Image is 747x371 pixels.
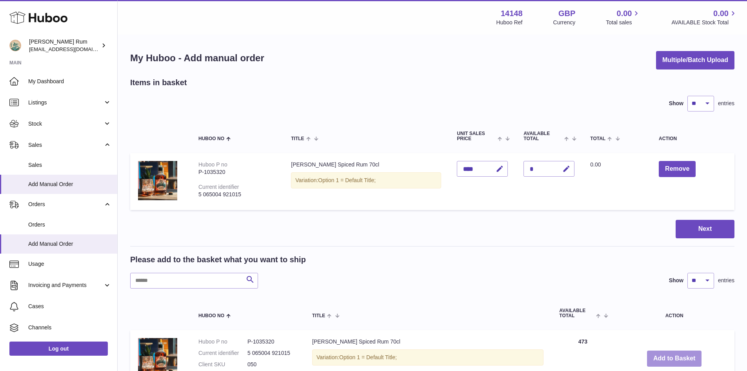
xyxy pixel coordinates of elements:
[198,184,239,190] div: Current identifier
[28,324,111,331] span: Channels
[28,120,103,128] span: Stock
[198,338,247,345] dt: Huboo P no
[28,303,111,310] span: Cases
[713,8,729,19] span: 0.00
[9,40,21,51] img: mail@bartirum.wales
[718,100,734,107] span: entries
[291,136,304,141] span: Title
[291,172,441,188] div: Variation:
[28,141,103,149] span: Sales
[198,161,227,168] div: Huboo P no
[457,131,496,141] span: Unit Sales Price
[671,19,738,26] span: AVAILABLE Stock Total
[9,342,108,356] a: Log out
[198,191,275,198] div: 5 065004 921015
[28,240,111,248] span: Add Manual Order
[676,220,734,238] button: Next
[339,354,397,360] span: Option 1 = Default Title;
[130,254,306,265] h2: Please add to the basket what you want to ship
[198,313,224,318] span: Huboo no
[28,221,111,228] span: Orders
[718,277,734,284] span: entries
[283,153,449,210] td: [PERSON_NAME] Spiced Rum 70cl
[130,77,187,88] h2: Items in basket
[523,131,562,141] span: AVAILABLE Total
[312,349,543,366] div: Variation:
[617,8,632,19] span: 0.00
[28,201,103,208] span: Orders
[669,100,683,107] label: Show
[247,349,296,357] dd: 5 065004 921015
[318,177,376,183] span: Option 1 = Default Title;
[312,313,325,318] span: Title
[590,161,601,168] span: 0.00
[553,19,576,26] div: Currency
[29,38,100,53] div: [PERSON_NAME] Rum
[28,281,103,289] span: Invoicing and Payments
[138,161,177,200] img: Barti Spiced Rum 70cl
[559,308,594,318] span: AVAILABLE Total
[247,338,296,345] dd: P-1035320
[28,181,111,188] span: Add Manual Order
[198,168,275,176] div: P-1035320
[28,161,111,169] span: Sales
[647,351,702,367] button: Add to Basket
[28,99,103,106] span: Listings
[606,19,641,26] span: Total sales
[28,260,111,268] span: Usage
[669,277,683,284] label: Show
[606,8,641,26] a: 0.00 Total sales
[247,361,296,368] dd: 050
[659,161,696,177] button: Remove
[130,52,264,64] h1: My Huboo - Add manual order
[614,300,734,326] th: Action
[659,136,727,141] div: Action
[198,349,247,357] dt: Current identifier
[501,8,523,19] strong: 14148
[671,8,738,26] a: 0.00 AVAILABLE Stock Total
[496,19,523,26] div: Huboo Ref
[198,361,247,368] dt: Client SKU
[656,51,734,69] button: Multiple/Batch Upload
[558,8,575,19] strong: GBP
[198,136,224,141] span: Huboo no
[28,78,111,85] span: My Dashboard
[29,46,115,52] span: [EMAIL_ADDRESS][DOMAIN_NAME]
[590,136,605,141] span: Total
